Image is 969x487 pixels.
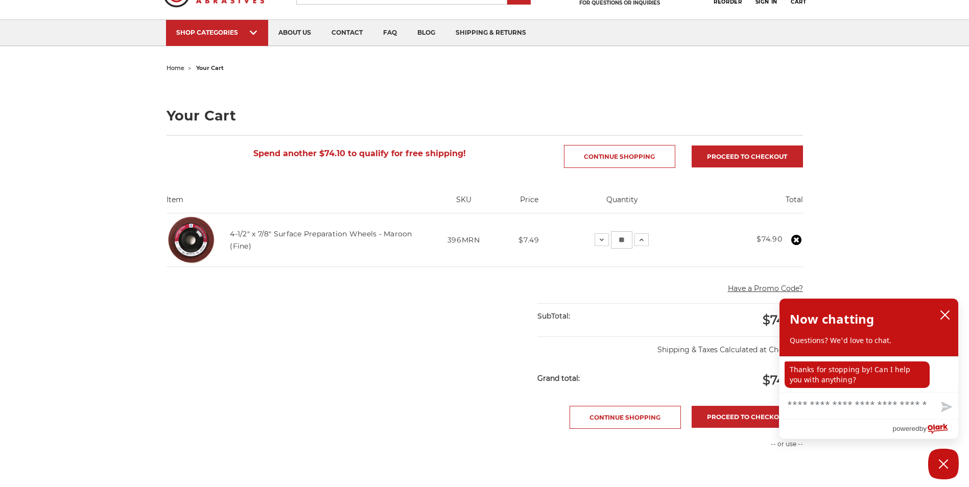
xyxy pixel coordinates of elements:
span: $74.90 [763,312,803,327]
a: about us [268,20,321,46]
span: powered [892,422,919,435]
p: -- or use -- [675,440,803,449]
a: Proceed to checkout [692,145,803,167]
a: home [167,64,184,71]
a: Proceed to checkout [692,406,803,428]
a: Continue Shopping [564,145,675,168]
a: contact [321,20,373,46]
span: Spend another $74.10 to qualify for free shipping! [253,149,466,158]
a: 4-1/2" x 7/8" Surface Preparation Wheels - Maroon (Fine) [230,229,412,251]
h1: Your Cart [167,109,803,123]
button: Have a Promo Code? [728,283,803,294]
img: Maroon Surface Prep Disc [167,214,218,265]
p: Questions? We'd love to chat. [790,335,948,346]
div: SubTotal: [537,304,670,329]
a: blog [407,20,445,46]
p: Shipping & Taxes Calculated at Checkout [537,336,802,355]
span: 396MRN [447,235,480,245]
a: Powered by Olark [892,420,958,439]
div: SHOP CATEGORIES [176,29,258,36]
span: by [919,422,927,435]
span: $74.90 [763,373,803,387]
div: olark chatbox [779,298,959,439]
button: Send message [933,396,958,419]
th: Item [167,194,424,213]
h2: Now chatting [790,309,874,329]
th: Quantity [554,194,690,213]
p: Thanks for stopping by! Can I help you with anything? [785,361,930,388]
th: Total [690,194,802,213]
input: 4-1/2" x 7/8" Surface Preparation Wheels - Maroon (Fine) Quantity: [611,231,632,249]
a: Continue Shopping [570,406,681,429]
th: SKU [423,194,504,213]
button: close chatbox [937,307,953,323]
button: Close Chatbox [928,449,959,479]
strong: $74.90 [757,234,782,243]
span: your cart [196,64,224,71]
span: $7.49 [518,235,539,245]
a: faq [373,20,407,46]
div: chat [779,356,958,392]
strong: Grand total: [537,374,580,383]
th: Price [504,194,554,213]
a: shipping & returns [445,20,536,46]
